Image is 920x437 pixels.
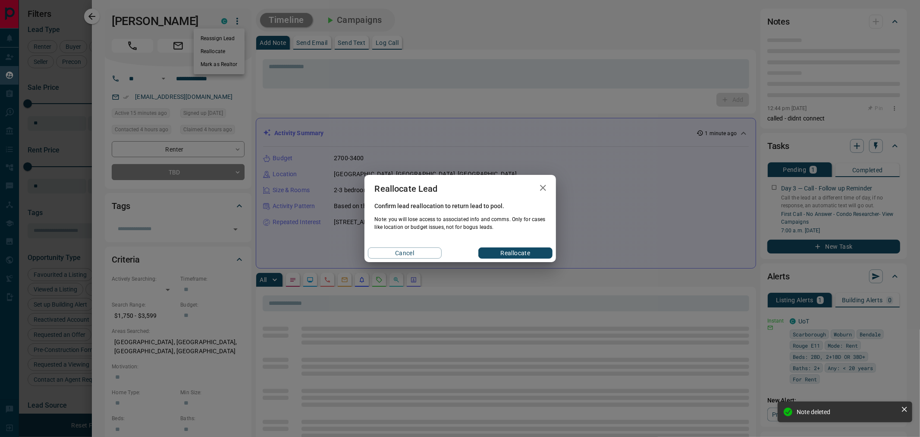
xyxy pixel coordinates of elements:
[368,247,442,259] button: Cancel
[375,214,546,231] p: Note: you will lose access to associated info and comms. Only for cases like location or budget i...
[364,175,448,203] h2: Reallocate Lead
[375,203,546,209] span: Confirm lead reallocation to return lead to pool.
[797,408,898,415] div: Note deleted
[478,247,552,259] button: Reallocate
